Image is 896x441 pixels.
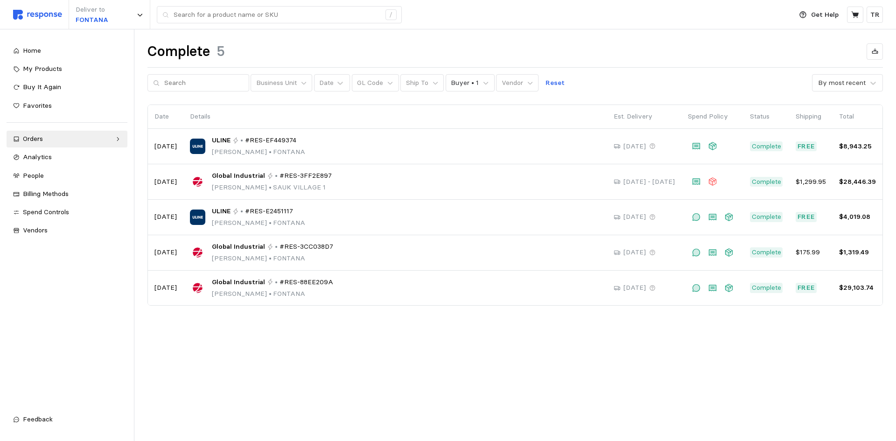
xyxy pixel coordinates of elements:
button: TR [867,7,883,23]
span: #RES-EF449374 [245,135,296,146]
p: Get Help [811,10,839,20]
p: [DATE] [154,247,177,258]
p: $1,299.95 [796,177,826,187]
p: [PERSON_NAME] FONTANA [212,253,333,264]
p: [DATE] [154,177,177,187]
button: Vendor [496,74,539,92]
p: $8,943.25 [839,141,876,152]
p: Complete [752,283,781,293]
p: Vendor [502,78,523,88]
p: Buyer • 1 [451,78,479,88]
img: ULINE [190,210,205,225]
p: Complete [752,177,781,187]
p: [DATE] [623,283,646,293]
div: Orders [23,134,111,144]
input: Search [164,75,244,91]
p: Complete [752,247,781,258]
p: [DATE] - [DATE] [623,177,675,187]
span: Billing Methods [23,189,69,198]
button: Business Unit [251,74,312,92]
p: • [275,277,278,287]
span: Global Industrial [212,242,265,252]
img: svg%3e [13,10,62,20]
span: ULINE [212,135,231,146]
button: GL Code [352,74,399,92]
p: Est. Delivery [614,112,675,122]
p: Details [190,112,601,122]
span: Home [23,46,41,55]
span: Buy It Again [23,83,61,91]
p: [DATE] [154,212,177,222]
p: Ship To [406,78,428,88]
span: Global Industrial [212,277,265,287]
span: #RES-3CC038D7 [280,242,333,252]
p: [PERSON_NAME] SAUK VILLAGE 1 [212,182,332,193]
p: Status [750,112,783,122]
button: Ship To [400,74,444,92]
p: Complete [752,141,781,152]
span: My Products [23,64,62,73]
p: [PERSON_NAME] FONTANA [212,218,305,228]
p: [PERSON_NAME] FONTANA [212,147,305,157]
p: Spend Policy [688,112,737,122]
span: #RES-88EE209A [280,277,333,287]
a: Spend Controls [7,204,127,221]
p: Shipping [796,112,826,122]
p: $1,319.49 [839,247,876,258]
p: $29,103.74 [839,283,876,293]
img: Global Industrial [190,245,205,260]
span: Analytics [23,153,52,161]
h1: 5 [217,42,225,61]
p: Free [798,283,815,293]
button: Feedback [7,411,127,428]
a: Billing Methods [7,186,127,203]
p: $4,019.08 [839,212,876,222]
span: #RES-3FF2E897 [280,171,332,181]
span: People [23,171,44,180]
p: • [275,242,278,252]
p: $28,446.39 [839,177,876,187]
span: • [267,218,273,227]
span: Feedback [23,415,53,423]
span: • [267,147,273,156]
a: Orders [7,131,127,147]
p: Free [798,212,815,222]
p: • [240,135,243,146]
p: FONTANA [76,15,108,25]
img: Global Industrial [190,280,205,295]
h1: Complete [147,42,210,61]
p: Free [798,141,815,152]
a: Analytics [7,149,127,166]
span: Favorites [23,101,52,110]
p: Complete [752,212,781,222]
p: $175.99 [796,247,826,258]
p: Deliver to [76,5,108,15]
div: / [385,9,397,21]
span: Vendors [23,226,48,234]
a: Vendors [7,222,127,239]
span: Global Industrial [212,171,265,181]
span: Spend Controls [23,208,69,216]
p: [DATE] [623,247,646,258]
img: ULINE [190,139,205,154]
p: [DATE] [623,212,646,222]
p: [DATE] [154,141,177,152]
p: GL Code [357,78,383,88]
button: Get Help [794,6,844,24]
div: By most recent [818,78,866,88]
a: People [7,168,127,184]
button: Reset [540,74,570,92]
input: Search for a product name or SKU [174,7,380,23]
p: [DATE] [154,283,177,293]
p: • [275,171,278,181]
p: Reset [546,78,565,88]
img: Global Industrial [190,174,205,189]
span: ULINE [212,206,231,217]
span: #RES-E2451117 [245,206,293,217]
span: • [267,183,273,191]
p: TR [870,10,880,20]
div: Date [319,78,334,88]
p: Total [839,112,876,122]
p: Business Unit [256,78,297,88]
a: Buy It Again [7,79,127,96]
